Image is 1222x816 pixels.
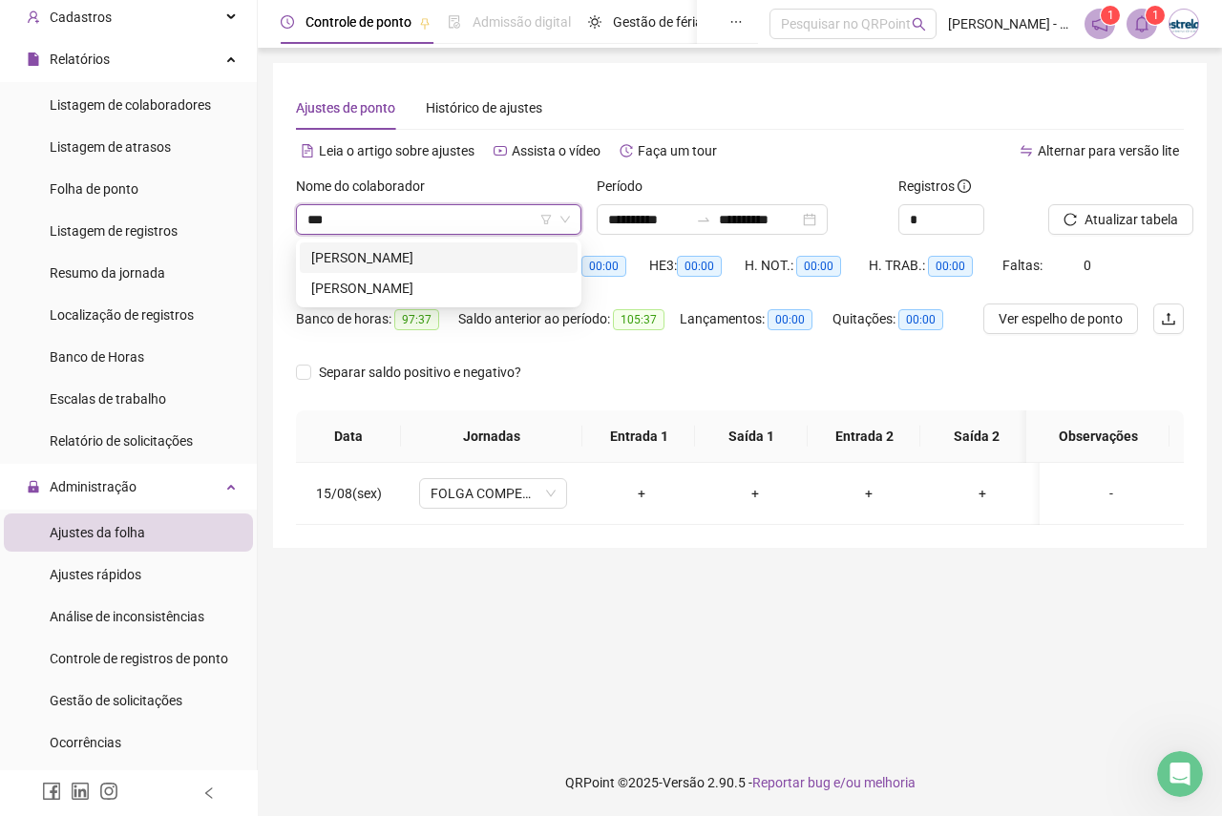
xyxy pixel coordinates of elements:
[958,179,971,193] span: info-circle
[696,212,711,227] span: swap-right
[512,143,600,158] span: Assista o vídeo
[999,308,1123,329] span: Ver espelho de ponto
[1161,311,1176,326] span: upload
[300,242,578,273] div: IVANALBERTH FONSECA ABREU
[448,15,461,29] span: file-done
[1048,204,1193,235] button: Atualizar tabela
[828,483,911,504] div: +
[50,265,165,281] span: Resumo da jornada
[695,410,808,463] th: Saída 1
[1084,258,1091,273] span: 0
[401,410,582,463] th: Jornadas
[928,256,973,277] span: 00:00
[42,782,61,801] span: facebook
[752,775,916,790] span: Reportar bug e/ou melhoria
[832,308,966,330] div: Quitações:
[419,17,431,29] span: pushpin
[808,410,920,463] th: Entrada 2
[920,410,1033,463] th: Saída 2
[948,13,1073,34] span: [PERSON_NAME] - ESTRELAS INTERNET
[613,309,664,330] span: 105:37
[50,52,110,67] span: Relatórios
[1101,6,1120,25] sup: 1
[202,786,216,800] span: left
[696,212,711,227] span: to
[638,143,717,158] span: Faça um tour
[296,100,395,115] span: Ajustes de ponto
[941,483,1024,504] div: +
[1020,144,1033,157] span: swap
[1133,15,1150,32] span: bell
[296,308,458,330] div: Banco de horas:
[458,308,680,330] div: Saldo anterior ao período:
[473,14,571,30] span: Admissão digital
[50,479,137,494] span: Administração
[50,433,193,449] span: Relatório de solicitações
[745,255,869,277] div: H. NOT.:
[50,567,141,582] span: Ajustes rápidos
[50,525,145,540] span: Ajustes da folha
[559,214,571,225] span: down
[600,483,684,504] div: +
[431,479,556,508] span: FOLGA COMPENSATÓRIA
[50,223,178,239] span: Listagem de registros
[898,309,943,330] span: 00:00
[620,144,633,157] span: history
[768,309,812,330] span: 00:00
[50,307,194,323] span: Localização de registros
[597,176,655,197] label: Período
[27,10,40,24] span: user-add
[663,775,705,790] span: Versão
[50,139,171,155] span: Listagem de atrasos
[426,100,542,115] span: Histórico de ajustes
[311,247,566,268] div: [PERSON_NAME]
[394,309,439,330] span: 97:37
[1038,143,1179,158] span: Alternar para versão lite
[1085,209,1178,230] span: Atualizar tabela
[1146,6,1165,25] sup: 1
[99,782,118,801] span: instagram
[677,256,722,277] span: 00:00
[1064,213,1077,226] span: reload
[649,255,745,277] div: HE 3:
[912,17,926,31] span: search
[796,256,841,277] span: 00:00
[50,693,182,708] span: Gestão de solicitações
[27,52,40,66] span: file
[1055,483,1168,504] div: -
[1157,751,1203,797] iframe: Intercom live chat
[1091,15,1108,32] span: notification
[50,10,112,25] span: Cadastros
[1152,9,1159,22] span: 1
[50,391,166,407] span: Escalas de trabalho
[1107,9,1114,22] span: 1
[729,15,743,29] span: ellipsis
[258,749,1222,816] footer: QRPoint © 2025 - 2.90.5 -
[714,483,797,504] div: +
[300,273,578,303] div: JEZIVAN VIEIRA NUNES
[50,609,204,624] span: Análise de inconsistências
[319,143,474,158] span: Leia o artigo sobre ajustes
[898,176,971,197] span: Registros
[50,97,211,113] span: Listagem de colaboradores
[311,278,566,299] div: [PERSON_NAME]
[582,410,695,463] th: Entrada 1
[50,651,228,666] span: Controle de registros de ponto
[281,15,294,29] span: clock-circle
[581,256,626,277] span: 00:00
[296,410,401,463] th: Data
[305,14,411,30] span: Controle de ponto
[316,486,382,501] span: 15/08(sex)
[301,144,314,157] span: file-text
[50,735,121,750] span: Ocorrências
[540,214,552,225] span: filter
[311,362,529,383] span: Separar saldo positivo e negativo?
[494,144,507,157] span: youtube
[613,14,709,30] span: Gestão de férias
[588,15,601,29] span: sun
[869,255,1002,277] div: H. TRAB.:
[680,308,832,330] div: Lançamentos:
[554,255,649,277] div: HE 2:
[71,782,90,801] span: linkedin
[296,176,437,197] label: Nome do colaborador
